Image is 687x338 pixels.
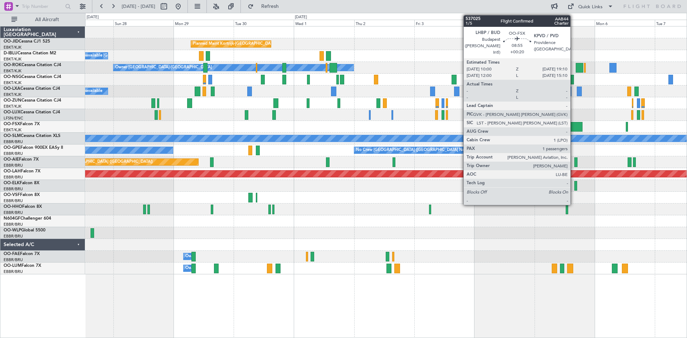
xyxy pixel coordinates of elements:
span: OO-LUX [4,110,20,114]
a: EBKT/KJK [4,68,21,74]
a: EBBR/BRU [4,269,23,274]
a: OO-AIEFalcon 7X [4,157,39,162]
a: EBBR/BRU [4,210,23,215]
span: OO-ROK [4,63,21,67]
a: EBKT/KJK [4,92,21,97]
span: OO-NSG [4,75,21,79]
div: [DATE] [87,14,99,20]
span: Refresh [255,4,285,9]
div: No Crew [GEOGRAPHIC_DATA] ([GEOGRAPHIC_DATA] National) [356,145,476,156]
div: Mon 29 [174,20,234,26]
a: OO-JIDCessna CJ1 525 [4,39,50,44]
span: OO-ZUN [4,98,21,103]
a: D-IBLUCessna Citation M2 [4,51,56,55]
a: OO-WLPGlobal 5500 [4,228,45,232]
span: OO-LXA [4,87,20,91]
a: OO-ROKCessna Citation CJ4 [4,63,61,67]
a: EBKT/KJK [4,45,21,50]
a: EBKT/KJK [4,80,21,85]
a: EBBR/BRU [4,175,23,180]
span: All Aircraft [19,17,75,22]
a: EBBR/BRU [4,186,23,192]
span: OO-FSX [4,122,20,126]
div: Owner Melsbroek Air Base [185,251,234,262]
a: OO-ZUNCessna Citation CJ4 [4,98,61,103]
div: Sun 5 [535,20,595,26]
span: OO-SLM [4,134,21,138]
a: EBBR/BRU [4,151,23,156]
a: EBKT/KJK [4,127,21,133]
span: OO-AIE [4,157,19,162]
a: OO-VSFFalcon 8X [4,193,40,197]
a: OO-NSGCessna Citation CJ4 [4,75,61,79]
span: OO-GPE [4,146,20,150]
a: OO-LXACessna Citation CJ4 [4,87,60,91]
div: Planned Maint [GEOGRAPHIC_DATA] ([GEOGRAPHIC_DATA]) [40,157,153,167]
a: OO-LUMFalcon 7X [4,264,41,268]
div: Wed 1 [294,20,354,26]
a: EBBR/BRU [4,163,23,168]
a: OO-SLMCessna Citation XLS [4,134,60,138]
a: EBBR/BRU [4,234,23,239]
span: N604GF [4,216,20,221]
a: EBBR/BRU [4,139,23,144]
a: EBKT/KJK [4,104,21,109]
div: A/C Unavailable [73,86,102,97]
div: Thu 2 [354,20,414,26]
div: Sun 28 [113,20,174,26]
a: OO-ELKFalcon 8X [4,181,39,185]
span: OO-ELK [4,181,20,185]
span: [DATE] - [DATE] [122,3,155,10]
a: LFSN/ENC [4,116,23,121]
button: All Aircraft [8,14,78,25]
div: Fri 3 [414,20,474,26]
a: OO-GPEFalcon 900EX EASy II [4,146,63,150]
span: D-IBLU [4,51,18,55]
input: Trip Number [22,1,63,12]
a: EBBR/BRU [4,222,23,227]
span: OO-FAE [4,252,20,256]
a: OO-FAEFalcon 7X [4,252,40,256]
div: Tue 30 [234,20,294,26]
a: EBBR/BRU [4,198,23,204]
div: Owner [GEOGRAPHIC_DATA]-[GEOGRAPHIC_DATA] [115,62,212,73]
a: N604GFChallenger 604 [4,216,51,221]
a: OO-HHOFalcon 8X [4,205,42,209]
div: Owner Melsbroek Air Base [185,263,234,274]
button: Quick Links [564,1,617,12]
span: OO-LAH [4,169,21,173]
a: OO-LAHFalcon 7X [4,169,40,173]
div: [DATE] [295,14,307,20]
span: OO-JID [4,39,19,44]
a: EBKT/KJK [4,57,21,62]
a: OO-LUXCessna Citation CJ4 [4,110,60,114]
div: Planned Maint Kortrijk-[GEOGRAPHIC_DATA] [193,39,276,49]
a: OO-FSXFalcon 7X [4,122,40,126]
a: EBBR/BRU [4,257,23,263]
div: Quick Links [578,4,603,11]
span: OO-WLP [4,228,21,232]
button: Refresh [244,1,287,12]
span: OO-LUM [4,264,21,268]
div: Sat 4 [474,20,535,26]
div: Mon 6 [595,20,655,26]
span: OO-VSF [4,193,20,197]
span: OO-HHO [4,205,22,209]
